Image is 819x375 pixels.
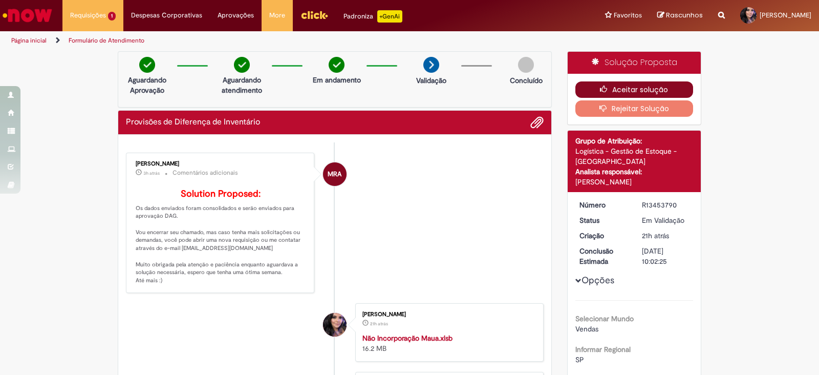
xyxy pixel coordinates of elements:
[108,12,116,20] span: 1
[568,52,701,74] div: Solução Proposta
[377,10,402,23] p: +GenAi
[1,5,54,26] img: ServiceNow
[143,170,160,176] span: 3h atrás
[572,200,635,210] dt: Número
[269,10,285,20] span: More
[760,11,811,19] span: [PERSON_NAME]
[575,146,694,166] div: Logística - Gestão de Estoque - [GEOGRAPHIC_DATA]
[70,10,106,20] span: Requisições
[518,57,534,73] img: img-circle-grey.png
[362,311,533,318] div: [PERSON_NAME]
[642,231,689,241] div: 27/08/2025 17:02:22
[8,31,538,50] ul: Trilhas de página
[328,162,341,186] span: MRA
[575,166,694,177] div: Analista responsável:
[572,215,635,225] dt: Status
[362,333,533,353] div: 16.2 MB
[323,313,347,337] div: Karina Dayane Lima Dos Santos
[362,334,452,343] a: Não Incorporação Maua.xlsb
[614,10,642,20] span: Favoritos
[666,10,703,20] span: Rascunhos
[181,188,261,200] b: Solution Proposed:
[572,231,635,241] dt: Criação
[575,177,694,187] div: [PERSON_NAME]
[343,10,402,23] div: Padroniza
[234,57,250,73] img: check-circle-green.png
[136,161,306,167] div: [PERSON_NAME]
[530,116,544,129] button: Adicionar anexos
[642,246,689,266] div: [DATE] 10:02:25
[126,118,260,127] h2: Provisões de Diferença de Inventário Histórico de tíquete
[657,11,703,20] a: Rascunhos
[575,345,631,354] b: Informar Regional
[173,169,238,177] small: Comentários adicionais
[313,75,361,85] p: Em andamento
[300,7,328,23] img: click_logo_yellow_360x200.png
[139,57,155,73] img: check-circle-green.png
[131,10,202,20] span: Despesas Corporativas
[416,75,446,86] p: Validação
[143,170,160,176] time: 28/08/2025 10:48:26
[642,231,669,240] time: 27/08/2025 17:02:22
[423,57,439,73] img: arrow-next.png
[642,215,689,225] div: Em Validação
[370,321,388,327] time: 27/08/2025 17:01:37
[575,324,598,334] span: Vendas
[218,10,254,20] span: Aprovações
[575,136,694,146] div: Grupo de Atribuição:
[323,162,347,186] div: Melissa Rabonato Antonioli
[575,100,694,117] button: Rejeitar Solução
[642,200,689,210] div: R13453790
[122,75,172,95] p: Aguardando Aprovação
[69,36,144,45] a: Formulário de Atendimento
[575,81,694,98] button: Aceitar solução
[510,75,543,86] p: Concluído
[572,246,635,266] dt: Conclusão Estimada
[329,57,344,73] img: check-circle-green.png
[217,75,267,95] p: Aguardando atendimento
[575,355,584,364] span: SP
[11,36,47,45] a: Página inicial
[370,321,388,327] span: 21h atrás
[642,231,669,240] span: 21h atrás
[136,189,306,285] p: Os dados enviados foram consolidados e serão enviados para aprovação DAG. Vou encerrar seu chamad...
[575,314,634,323] b: Selecionar Mundo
